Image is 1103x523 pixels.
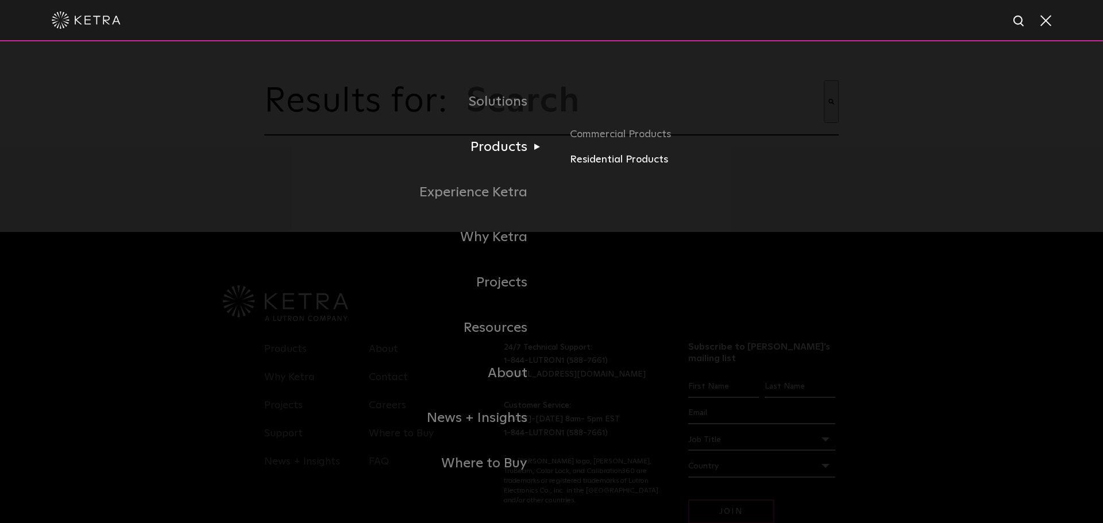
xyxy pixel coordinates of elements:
a: Experience Ketra [264,170,551,215]
a: Commercial Products [570,126,839,152]
a: Projects [264,260,551,305]
a: Residential Products [570,152,839,168]
img: search icon [1012,14,1027,29]
a: News + Insights [264,396,551,441]
a: Products [264,125,551,170]
div: Navigation Menu [264,79,839,486]
a: Where to Buy [264,441,551,486]
a: Solutions [264,79,551,125]
a: Why Ketra [264,215,551,260]
a: About [264,351,551,396]
a: Resources [264,305,551,351]
img: ketra-logo-2019-white [52,11,121,29]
